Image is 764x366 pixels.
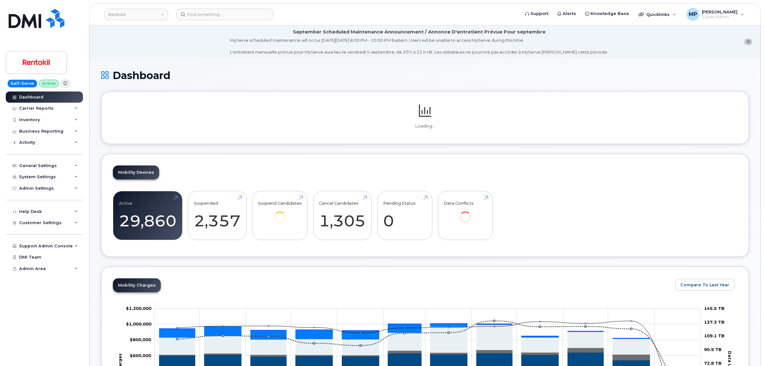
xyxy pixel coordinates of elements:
a: Suspend Candidates [258,194,302,231]
a: Suspended 2,357 [194,194,241,237]
tspan: $600,000 [130,353,151,358]
tspan: 145.5 TB [704,306,724,311]
a: Pending Status 0 [383,194,426,237]
g: $0 [126,306,152,311]
g: $0 [126,321,152,326]
p: Loading... [113,123,737,129]
div: MyServe scheduled maintenance will occur [DATE][DATE] 8:00 PM - 10:00 PM Eastern. Users will be u... [230,37,608,55]
a: Mobility Devices [113,165,159,179]
g: $0 [130,353,151,358]
div: September Scheduled Maintenance Announcement / Annonce D'entretient Prévue Pour septembre [293,29,545,35]
tspan: $1,200,000 [126,306,152,311]
a: Active 29,860 [119,194,176,237]
a: Cancel Candidates 1,305 [319,194,366,237]
span: Compare To Last Year [680,282,729,288]
tspan: 90.9 TB [704,347,722,352]
a: Mobility Charges [113,278,161,292]
tspan: 72.8 TB [704,361,722,366]
tspan: 127.3 TB [704,319,724,325]
tspan: $1,000,000 [126,321,152,326]
a: Data Conflicts [444,194,487,231]
g: $0 [130,337,151,342]
tspan: $800,000 [130,337,151,342]
button: Compare To Last Year [675,279,735,290]
button: close notification [744,39,752,45]
h1: Dashboard [101,70,749,81]
tspan: 109.1 TB [704,333,724,338]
